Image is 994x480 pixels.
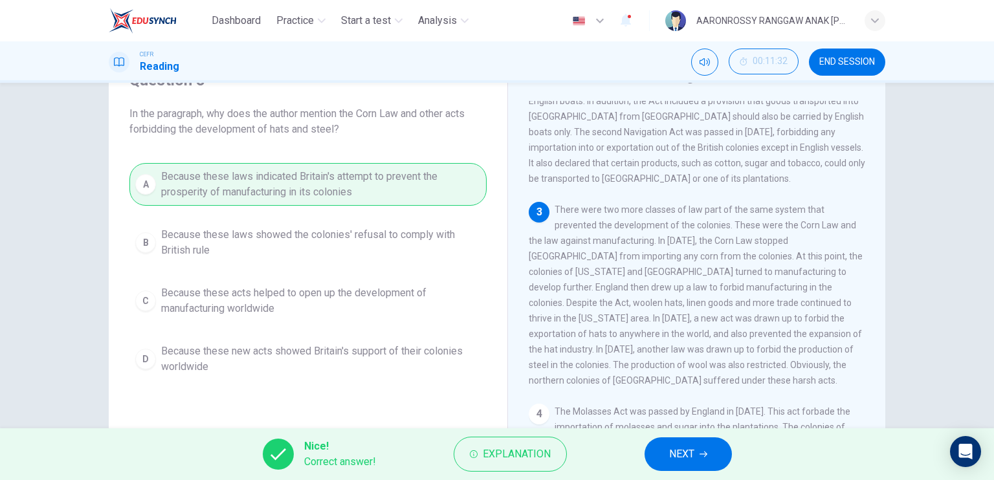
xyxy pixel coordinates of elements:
div: Hide [729,49,799,76]
span: Practice [276,13,314,28]
span: The first Navigation Act was passed in [DATE]. The Act declared that all products grown and produ... [529,49,865,184]
span: There were two more classes of law part of the same system that prevented the development of the ... [529,204,863,386]
button: NEXT [645,437,732,471]
img: EduSynch logo [109,8,177,34]
button: Dashboard [206,9,266,32]
span: END SESSION [819,57,875,67]
button: 00:11:32 [729,49,799,74]
div: AARONROSSY RANGGAW ANAK [PERSON_NAME] [696,13,849,28]
button: Explanation [454,437,567,472]
span: CEFR [140,50,153,59]
button: END SESSION [809,49,885,76]
button: Practice [271,9,331,32]
img: Profile picture [665,10,686,31]
span: Dashboard [212,13,261,28]
button: Analysis [413,9,474,32]
span: 00:11:32 [753,56,788,67]
span: Correct answer! [304,454,376,470]
img: en [571,16,587,26]
span: Nice! [304,439,376,454]
span: Start a test [341,13,391,28]
span: In the paragraph, why does the author mention the Corn Law and other acts forbidding the developm... [129,106,487,137]
div: 4 [529,404,549,424]
a: EduSynch logo [109,8,206,34]
div: 3 [529,202,549,223]
span: NEXT [669,445,694,463]
span: Analysis [418,13,457,28]
div: Open Intercom Messenger [950,436,981,467]
div: Mute [691,49,718,76]
span: The Molasses Act was passed by England in [DATE]. This act forbade the importation of molasses an... [529,406,857,463]
button: Start a test [336,9,408,32]
h1: Reading [140,59,179,74]
span: Explanation [483,445,551,463]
